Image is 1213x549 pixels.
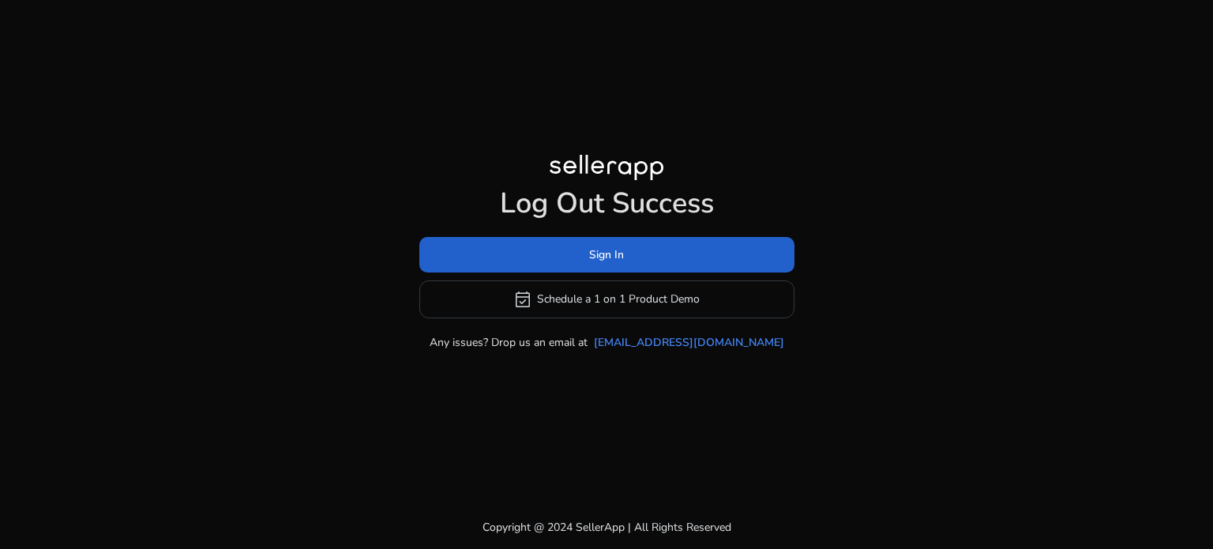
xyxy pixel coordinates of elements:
button: event_availableSchedule a 1 on 1 Product Demo [419,280,794,318]
span: Sign In [589,246,624,263]
a: [EMAIL_ADDRESS][DOMAIN_NAME] [594,334,784,351]
h1: Log Out Success [419,186,794,220]
button: Sign In [419,237,794,273]
span: event_available [513,290,532,309]
p: Any issues? Drop us an email at [430,334,588,351]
